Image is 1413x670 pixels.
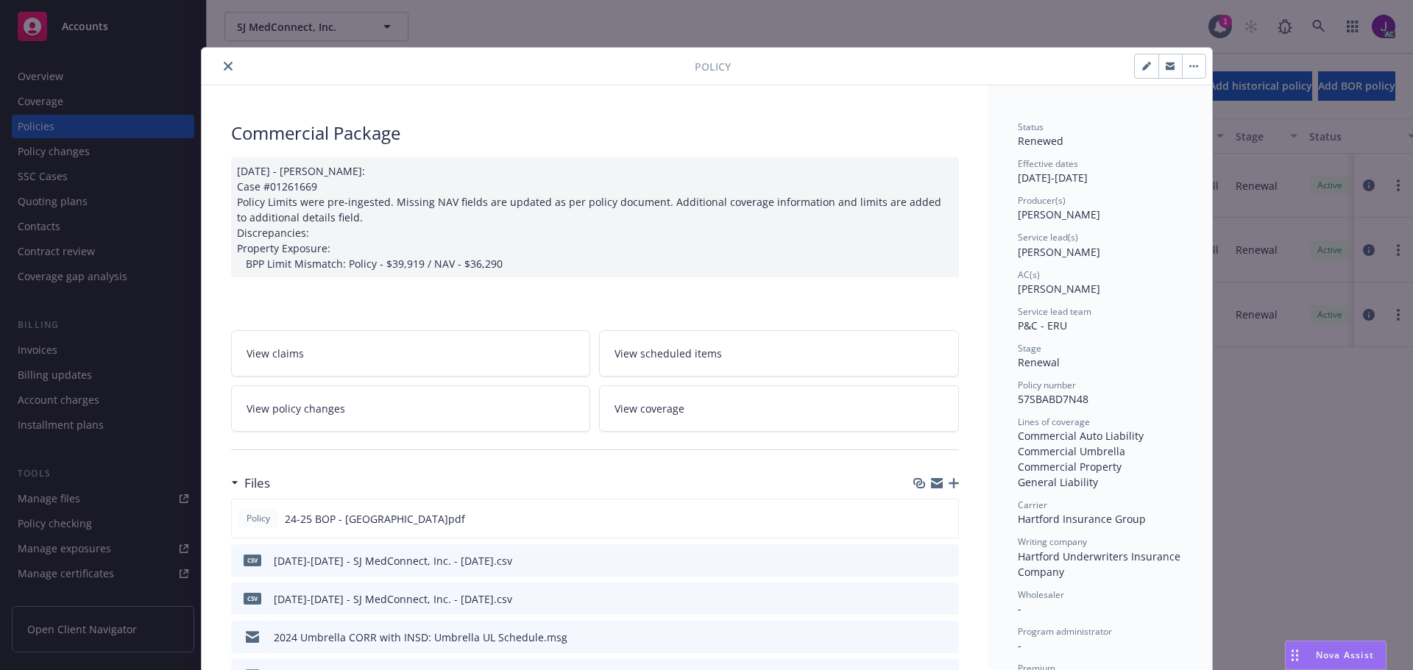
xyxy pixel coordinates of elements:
div: Drag to move [1286,641,1304,669]
span: View scheduled items [615,346,722,361]
button: preview file [940,630,953,645]
span: View claims [247,346,304,361]
span: - [1018,638,1021,652]
button: Nova Assist [1285,641,1387,670]
span: [PERSON_NAME] [1018,282,1100,296]
span: P&C - ERU [1018,318,1067,332]
button: preview file [940,553,953,569]
div: Files [231,474,270,493]
a: View coverage [599,385,959,432]
span: Carrier [1018,499,1047,511]
span: Hartford Insurance Group [1018,512,1146,526]
span: 57SBABD7N48 [1018,392,1088,406]
span: Status [1018,121,1044,133]
span: Policy number [1018,379,1076,391]
span: Policy [695,59,731,74]
div: Commercial Property [1018,459,1183,474]
button: download file [916,630,928,645]
span: [PERSON_NAME] [1018,245,1100,259]
div: [DATE] - [DATE] [1018,157,1183,185]
span: Hartford Underwriters Insurance Company [1018,549,1183,579]
span: Lines of coverage [1018,416,1090,428]
span: Service lead team [1018,305,1091,318]
div: [DATE]-[DATE] - SJ MedConnect, Inc. - [DATE].csv [274,591,512,607]
span: Wholesaler [1018,588,1064,601]
span: Service lead(s) [1018,231,1078,243]
span: csv [244,593,261,604]
div: [DATE] - [PERSON_NAME]: Case #01261669 Policy Limits were pre-ingested. Missing NAV fields are up... [231,157,959,277]
span: Effective dates [1018,157,1078,170]
span: [PERSON_NAME] [1018,207,1100,221]
button: preview file [939,511,952,527]
div: 2024 Umbrella CORR with INSD: Umbrella UL Schedule.msg [274,630,567,645]
button: download file [916,553,928,569]
div: Commercial Package [231,121,959,146]
div: [DATE]-[DATE] - SJ MedConnect, Inc. - [DATE].csv [274,553,512,569]
span: Nova Assist [1316,649,1374,661]
span: Writing company [1018,535,1087,548]
a: View policy changes [231,385,591,432]
a: View scheduled items [599,330,959,377]
a: View claims [231,330,591,377]
span: - [1018,602,1021,616]
span: Renewal [1018,355,1060,369]
span: Renewed [1018,134,1063,148]
div: General Liability [1018,474,1183,490]
h3: Files [244,474,270,493]
span: csv [244,555,261,566]
span: Producer(s) [1018,194,1066,207]
span: Program administrator [1018,625,1112,638]
div: Commercial Auto Liability [1018,428,1183,443]
span: 24-25 BOP - [GEOGRAPHIC_DATA]pdf [285,511,465,527]
button: download file [916,591,928,607]
button: download file [916,511,927,527]
div: Commercial Umbrella [1018,443,1183,459]
span: Stage [1018,342,1041,354]
span: View coverage [615,401,684,416]
button: preview file [940,591,953,607]
button: close [219,57,237,75]
span: View policy changes [247,401,345,416]
span: AC(s) [1018,268,1040,281]
span: Policy [244,512,273,525]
